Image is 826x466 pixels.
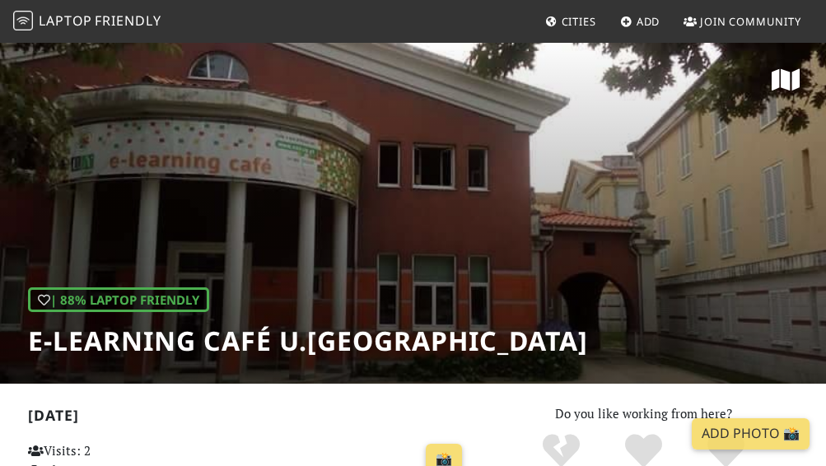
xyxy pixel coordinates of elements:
[677,7,808,36] a: Join Community
[28,325,588,356] h1: e-learning Café U.[GEOGRAPHIC_DATA]
[489,403,799,423] p: Do you like working from here?
[13,7,161,36] a: LaptopFriendly LaptopFriendly
[13,11,33,30] img: LaptopFriendly
[637,14,660,29] span: Add
[614,7,667,36] a: Add
[39,12,92,30] span: Laptop
[700,14,801,29] span: Join Community
[562,14,596,29] span: Cities
[539,7,603,36] a: Cities
[28,287,209,312] div: | 88% Laptop Friendly
[28,407,469,431] h2: [DATE]
[95,12,161,30] span: Friendly
[692,418,810,450] a: Add Photo 📸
